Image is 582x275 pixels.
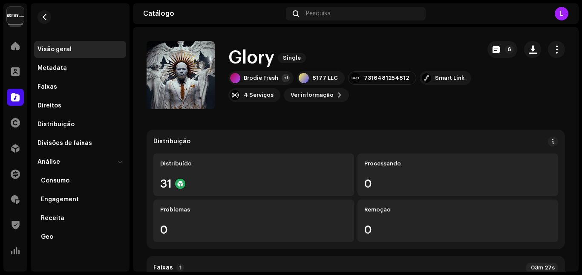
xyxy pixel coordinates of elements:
div: Distribuição [153,138,190,145]
div: Processando [364,160,551,167]
div: Brodie Fresh [244,75,278,81]
div: L [555,7,568,20]
re-m-nav-dropdown: Análise [34,153,126,246]
re-m-nav-item: Geo [34,229,126,246]
strong: Faixas [153,264,173,271]
re-m-nav-item: Consumo [34,172,126,189]
p-badge: 6 [505,45,514,54]
div: Direitos [37,102,61,109]
div: Divisões de faixas [37,140,92,147]
div: Receita [41,215,64,222]
div: Problemas [160,206,347,213]
div: Distribuição [37,121,75,128]
div: 8177 LLC [312,75,338,81]
button: Ver informação [284,88,349,102]
span: Single [278,53,306,63]
h1: Glory [228,48,274,68]
div: Geo [41,234,53,240]
button: 6 [487,41,517,58]
div: Remoção [364,206,551,213]
div: Distribuído [160,160,347,167]
div: Smart Link [435,75,464,81]
re-m-nav-item: Faixas [34,78,126,96]
re-m-nav-item: Divisões de faixas [34,135,126,152]
re-m-nav-item: Receita [34,210,126,227]
div: 4 Serviços [244,92,274,98]
div: Visão geral [37,46,72,53]
div: Metadata [37,65,67,72]
div: Consumo [41,177,69,184]
span: Pesquisa [306,10,331,17]
div: Faixas [37,84,57,90]
div: Engagement [41,196,79,203]
re-m-nav-item: Direitos [34,97,126,114]
img: 408b884b-546b-4518-8448-1008f9c76b02 [7,7,24,24]
span: Ver informação [291,87,334,104]
div: +1 [282,74,290,82]
re-m-nav-item: Engagement [34,191,126,208]
div: Análise [37,159,60,165]
re-m-nav-item: Distribuição [34,116,126,133]
div: 7316481254812 [364,75,409,81]
div: Catálogo [143,10,282,17]
re-m-nav-item: Metadata [34,60,126,77]
re-m-nav-item: Visão geral [34,41,126,58]
p-badge: 1 [176,264,184,272]
div: 03m 27s [526,263,558,273]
